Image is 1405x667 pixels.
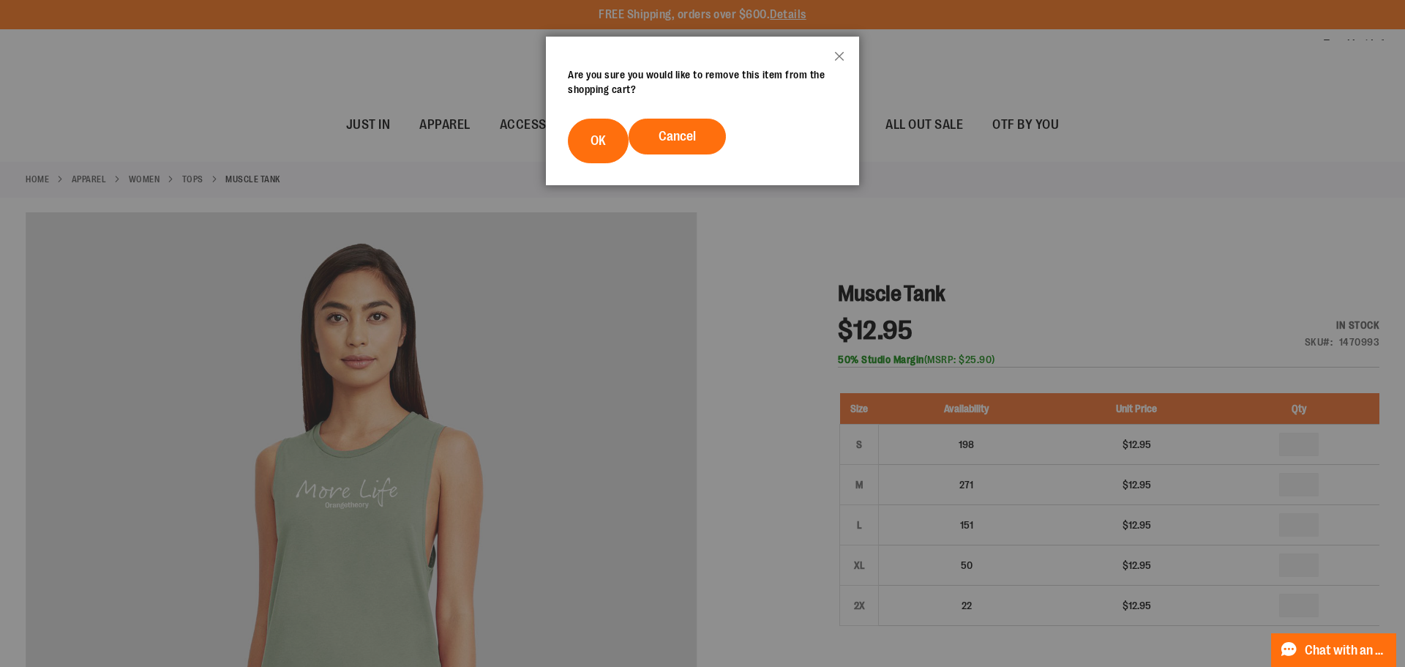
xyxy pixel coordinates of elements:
[1305,644,1387,657] span: Chat with an Expert
[591,133,606,148] span: OK
[1271,633,1397,667] button: Chat with an Expert
[659,129,696,144] span: Cancel
[568,119,629,163] button: OK
[568,67,837,97] div: Are you sure you would like to remove this item from the shopping cart?
[629,119,726,154] button: Cancel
